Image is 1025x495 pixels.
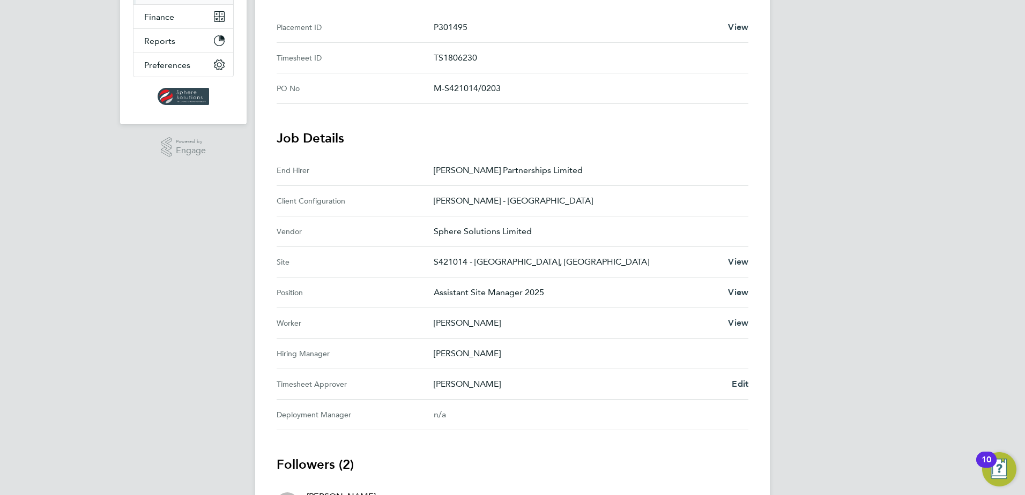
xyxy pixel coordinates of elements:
[434,82,740,95] p: M-S421014/0203
[277,378,434,391] div: Timesheet Approver
[732,379,748,389] span: Edit
[277,21,434,34] div: Placement ID
[133,88,234,105] a: Go to home page
[434,194,740,207] p: [PERSON_NAME] - [GEOGRAPHIC_DATA]
[144,60,190,70] span: Preferences
[277,286,434,299] div: Position
[434,225,740,238] p: Sphere Solutions Limited
[161,137,206,157] a: Powered byEngage
[277,256,434,268] div: Site
[982,460,991,474] div: 10
[434,164,740,177] p: [PERSON_NAME] Partnerships Limited
[277,194,434,207] div: Client Configuration
[133,29,233,52] button: Reports
[434,51,740,64] p: TS1806230
[277,82,434,95] div: PO No
[434,21,719,34] p: P301495
[434,256,719,268] p: S421014 - [GEOGRAPHIC_DATA], [GEOGRAPHIC_DATA]
[133,5,233,28] button: Finance
[277,456,748,473] h3: Followers (2)
[728,257,748,267] span: View
[277,130,748,147] h3: Job Details
[728,256,748,268] a: View
[728,287,748,297] span: View
[277,347,434,360] div: Hiring Manager
[434,378,723,391] p: [PERSON_NAME]
[982,452,1016,486] button: Open Resource Center, 10 new notifications
[434,286,719,299] p: Assistant Site Manager 2025
[176,137,206,146] span: Powered by
[728,317,748,329] a: View
[732,378,748,391] a: Edit
[277,317,434,329] div: Worker
[133,53,233,77] button: Preferences
[144,36,175,46] span: Reports
[728,318,748,328] span: View
[434,347,740,360] p: [PERSON_NAME]
[728,21,748,34] a: View
[277,51,434,64] div: Timesheet ID
[277,225,434,238] div: Vendor
[277,164,434,177] div: End Hirer
[434,408,731,421] div: n/a
[158,88,210,105] img: spheresolutions-logo-retina.png
[144,12,174,22] span: Finance
[176,146,206,155] span: Engage
[277,408,434,421] div: Deployment Manager
[728,286,748,299] a: View
[434,317,719,329] p: [PERSON_NAME]
[728,22,748,32] span: View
